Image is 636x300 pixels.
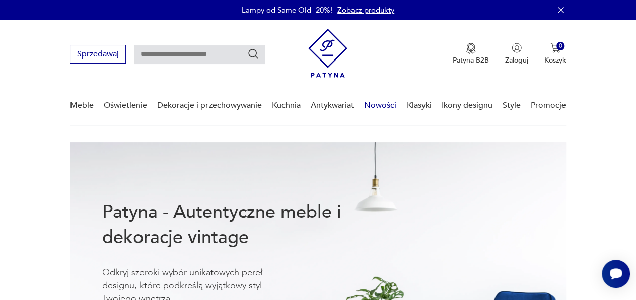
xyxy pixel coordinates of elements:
[544,55,566,65] p: Koszyk
[544,43,566,65] button: 0Koszyk
[70,51,126,58] a: Sprzedawaj
[70,45,126,64] button: Sprzedawaj
[242,5,332,15] p: Lampy od Same Old -20%!
[505,43,528,65] button: Zaloguj
[556,42,565,50] div: 0
[104,86,147,125] a: Oświetlenie
[453,55,489,65] p: Patyna B2B
[466,43,476,54] img: Ikona medalu
[505,55,528,65] p: Zaloguj
[453,43,489,65] button: Patyna B2B
[102,200,370,250] h1: Patyna - Autentyczne meble i dekoracje vintage
[247,48,259,60] button: Szukaj
[70,86,94,125] a: Meble
[442,86,492,125] a: Ikony designu
[406,86,431,125] a: Klasyki
[308,29,347,78] img: Patyna - sklep z meblami i dekoracjami vintage
[157,86,261,125] a: Dekoracje i przechowywanie
[512,43,522,53] img: Ikonka użytkownika
[272,86,301,125] a: Kuchnia
[311,86,354,125] a: Antykwariat
[337,5,394,15] a: Zobacz produkty
[602,260,630,288] iframe: Smartsupp widget button
[364,86,396,125] a: Nowości
[550,43,560,53] img: Ikona koszyka
[453,43,489,65] a: Ikona medaluPatyna B2B
[531,86,566,125] a: Promocje
[503,86,521,125] a: Style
